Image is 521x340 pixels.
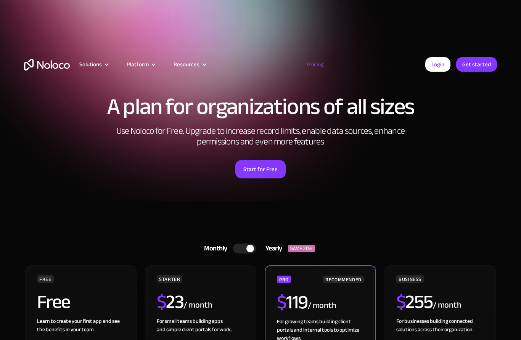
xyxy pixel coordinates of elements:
h2: 23 [157,292,184,311]
div: SAVE 20% [288,245,315,252]
div: BUSINESS [396,275,424,283]
div: FREE [37,275,54,283]
div: / month [308,300,336,312]
a: home [24,59,70,71]
div: / month [183,299,212,311]
div: PRO [277,276,291,283]
h1: A plan for organizations of all sizes [24,95,497,118]
span: $ [157,284,166,320]
div: Platform [127,59,149,69]
span: $ [396,284,406,320]
div: / month [433,299,462,311]
a: Get started [456,57,497,72]
span: $ [277,284,286,320]
div: Solutions [70,59,117,69]
div: Resources [164,59,215,69]
h2: Use Noloco for Free. Upgrade to increase record limits, enable data sources, enhance permissions ... [108,126,413,147]
h2: 255 [396,292,433,311]
a: Start for Free [235,160,286,178]
div: Platform [117,59,164,69]
div: RECOMMENDED [323,276,364,283]
a: Pricing [297,59,333,69]
h2: 119 [277,293,308,312]
div: Solutions [79,59,102,69]
h2: Free [37,292,70,311]
div: STARTER [157,275,182,283]
div: Yearly [256,243,288,254]
div: Resources [174,59,199,69]
a: Login [425,57,450,72]
div: Monthly [195,243,233,254]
